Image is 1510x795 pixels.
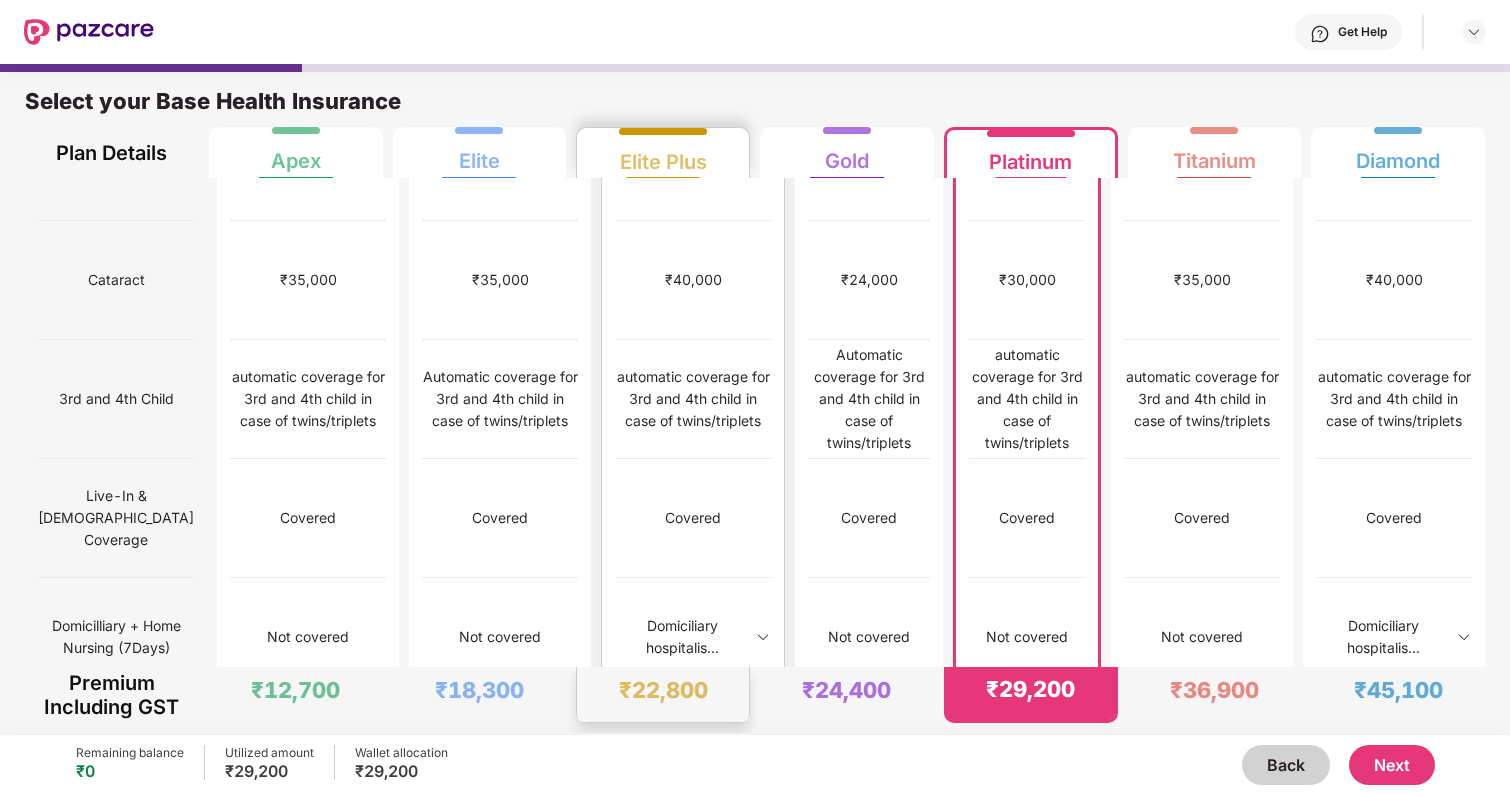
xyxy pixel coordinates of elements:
[615,615,750,659] div: Domiciliary hospitalis...
[620,134,707,174] div: Elite Plus
[267,626,349,648] div: Not covered
[828,626,910,648] div: Not covered
[1124,366,1280,432] div: automatic coverage for 3rd and 4th child in case of twins/triplets
[1242,745,1330,785] button: Back
[1173,133,1256,173] div: Titanium
[38,127,186,178] div: Plan Details
[1174,507,1230,529] div: Covered
[59,380,174,418] span: 3rd and 4th Child
[986,626,1068,648] div: Not covered
[1366,507,1422,529] div: Covered
[459,626,541,648] div: Not covered
[619,676,708,704] div: ₹22,800
[225,761,314,781] div: ₹29,200
[1456,629,1472,645] img: svg+xml;base64,PHN2ZyBpZD0iRHJvcGRvd24tMzJ4MzIiIHhtbG5zPSJodHRwOi8vd3d3LnczLm9yZy8yMDAwL3N2ZyIgd2...
[230,366,386,432] div: automatic coverage for 3rd and 4th child in case of twins/triplets
[1338,24,1387,40] div: Get Help
[1366,269,1423,291] div: ₹40,000
[986,675,1075,703] div: ₹29,200
[38,607,194,667] span: Domicilliary + Home Nursing (7Days)
[665,507,721,529] div: Covered
[989,134,1072,174] div: Platinum
[472,269,529,291] div: ₹35,000
[1174,269,1231,291] div: ₹35,000
[1356,133,1440,173] div: Diamond
[280,269,337,291] div: ₹35,000
[355,745,448,761] div: Wallet allocation
[665,269,722,291] div: ₹40,000
[1310,24,1330,44] img: svg+xml;base64,PHN2ZyBpZD0iSGVscC0zMngzMiIgeG1sbnM9Imh0dHA6Ly93d3cudzMub3JnLzIwMDAvc3ZnIiB3aWR0aD...
[271,133,321,173] div: Apex
[1316,366,1472,432] div: automatic coverage for 3rd and 4th child in case of twins/triplets
[1354,676,1443,704] div: ₹45,100
[251,676,340,704] div: ₹12,700
[755,629,771,645] img: svg+xml;base64,PHN2ZyBpZD0iRHJvcGRvd24tMzJ4MzIiIHhtbG5zPSJodHRwOi8vd3d3LnczLm9yZy8yMDAwL3N2ZyIgd2...
[355,761,448,781] div: ₹29,200
[1161,626,1243,648] div: Not covered
[969,344,1085,454] div: automatic coverage for 3rd and 4th child in case of twins/triplets
[225,745,314,761] div: Utilized amount
[1466,24,1482,40] img: svg+xml;base64,PHN2ZyBpZD0iRHJvcGRvd24tMzJ4MzIiIHhtbG5zPSJodHRwOi8vd3d3LnczLm9yZy8yMDAwL3N2ZyIgd2...
[999,507,1055,529] div: Covered
[472,507,528,529] div: Covered
[1316,615,1451,659] div: Domiciliary hospitalis...
[459,133,500,173] div: Elite
[25,87,1485,127] div: Select your Base Health Insurance
[802,676,891,704] div: ₹24,400
[24,19,154,45] img: New Pazcare Logo
[38,667,186,723] div: Premium Including GST
[841,269,898,291] div: ₹24,000
[280,507,336,529] div: Covered
[615,366,771,432] div: automatic coverage for 3rd and 4th child in case of twins/triplets
[825,133,869,173] div: Gold
[88,261,145,299] span: Cataract
[841,507,897,529] div: Covered
[435,676,524,704] div: ₹18,300
[422,366,578,432] div: Automatic coverage for 3rd and 4th child in case of twins/triplets
[808,344,930,454] div: Automatic coverage for 3rd and 4th child in case of twins/triplets
[76,761,184,781] div: ₹0
[1170,676,1259,704] div: ₹36,900
[1349,745,1435,785] button: Next
[76,745,184,761] div: Remaining balance
[38,477,194,559] span: Live-In & [DEMOGRAPHIC_DATA] Coverage
[999,269,1056,291] div: ₹30,000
